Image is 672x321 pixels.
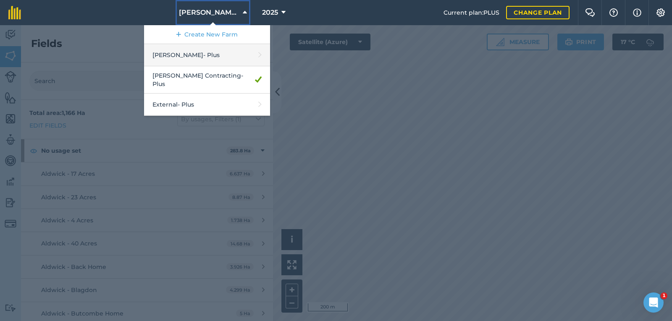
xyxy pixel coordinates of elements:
[506,6,570,19] a: Change plan
[609,8,619,17] img: A question mark icon
[656,8,666,17] img: A cog icon
[585,8,595,17] img: Two speech bubbles overlapping with the left bubble in the forefront
[144,25,270,44] a: Create New Farm
[144,94,270,116] a: External- Plus
[144,66,270,94] a: [PERSON_NAME] Contracting- Plus
[144,44,270,66] a: [PERSON_NAME]- Plus
[8,6,21,19] img: fieldmargin Logo
[444,8,499,17] span: Current plan : PLUS
[262,8,278,18] span: 2025
[179,8,239,18] span: [PERSON_NAME] Contracting
[633,8,641,18] img: svg+xml;base64,PHN2ZyB4bWxucz0iaHR0cDovL3d3dy53My5vcmcvMjAwMC9zdmciIHdpZHRoPSIxNyIgaGVpZ2h0PSIxNy...
[643,292,664,313] iframe: Intercom live chat
[661,292,667,299] span: 1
